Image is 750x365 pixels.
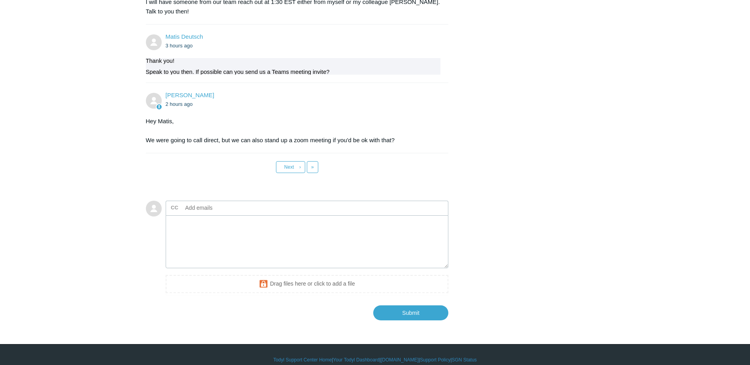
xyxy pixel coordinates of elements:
div: Speak to you then. If possible can you send us a Teams meeting invite? [146,69,441,75]
span: Next [284,164,294,170]
a: Support Policy [420,356,450,363]
input: Submit [373,305,448,320]
a: Next [276,161,305,173]
time: 08/22/2025, 11:50 [166,101,193,107]
span: › [299,164,301,170]
div: | | | | [146,356,605,363]
a: [PERSON_NAME] [166,92,214,98]
a: SGN Status [452,356,477,363]
label: CC [171,202,178,214]
a: Matis Deutsch [166,33,203,40]
div: Thank you! [146,58,441,64]
div: Hey Matis, We were going to call direct, but we can also stand up a zoom meeting if you'd be ok w... [146,117,441,145]
a: Todyl Support Center Home [273,356,332,363]
textarea: Add your reply [166,215,449,269]
span: » [311,164,314,170]
span: Cody Woods [166,92,214,98]
time: 08/22/2025, 11:39 [166,43,193,49]
input: Add emails [182,202,267,214]
a: [DOMAIN_NAME] [381,356,419,363]
a: Your Todyl Dashboard [333,356,379,363]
